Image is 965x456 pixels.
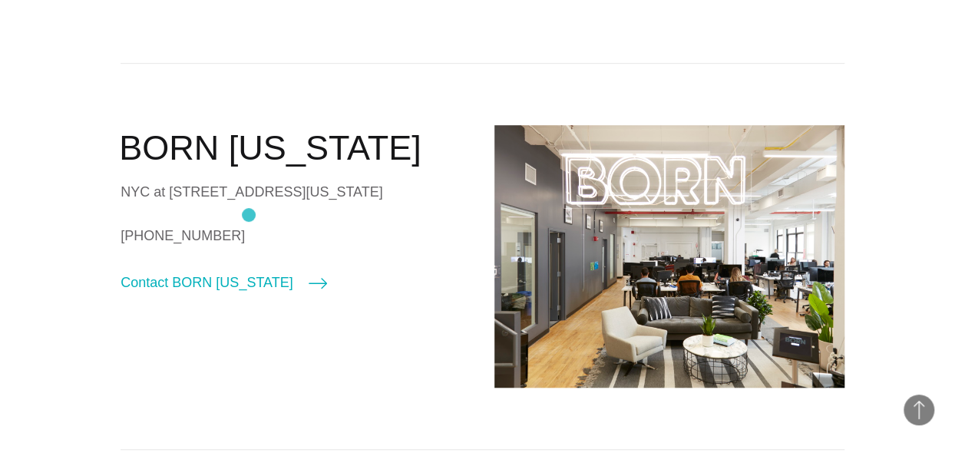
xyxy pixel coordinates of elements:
div: NYC at [STREET_ADDRESS][US_STATE] [121,180,471,203]
button: Back to Top [904,395,934,425]
a: Contact BORN [US_STATE] [121,272,326,293]
a: [PHONE_NUMBER] [121,224,471,247]
h2: BORN [US_STATE] [119,125,471,171]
